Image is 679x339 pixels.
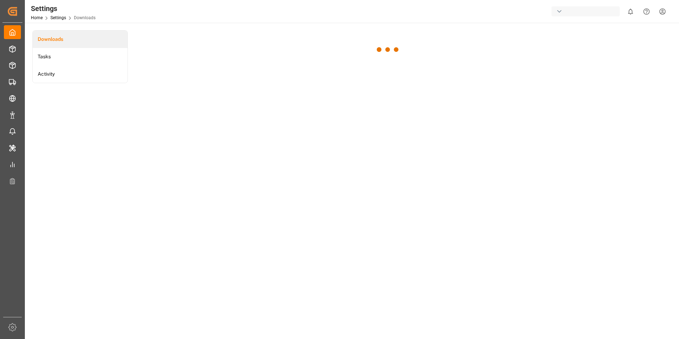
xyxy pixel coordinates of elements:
a: Tasks [33,48,127,65]
button: show 0 new notifications [623,4,639,20]
a: Home [31,15,43,20]
a: Downloads [33,31,127,48]
a: Settings [50,15,66,20]
a: Activity [33,65,127,83]
div: Settings [31,3,96,14]
button: Help Center [639,4,654,20]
